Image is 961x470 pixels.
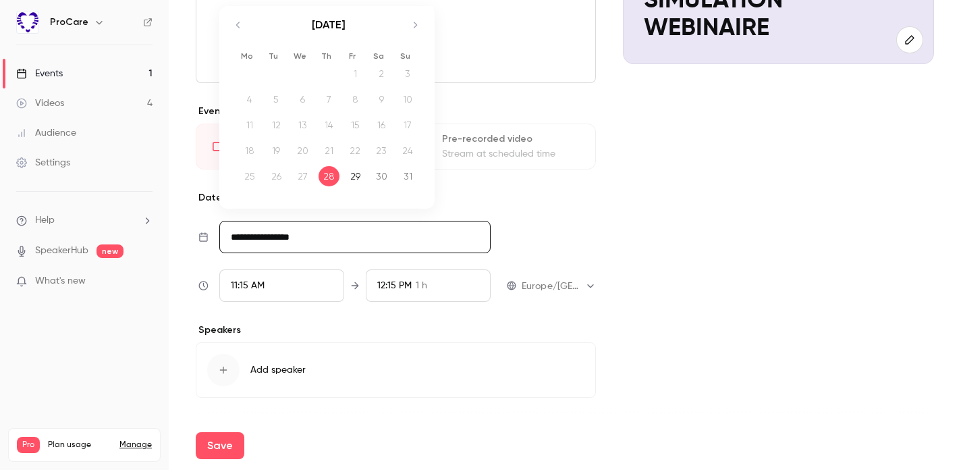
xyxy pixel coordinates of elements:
div: Pre-recorded video [442,132,578,146]
div: 23 [371,140,392,161]
div: 5 [266,89,287,109]
li: help-dropdown-opener [16,213,153,228]
td: Not available. Friday, August 22, 2025 [342,138,368,163]
div: 28 [319,166,339,186]
div: Videos [16,97,64,110]
span: Plan usage [48,440,111,450]
div: From [219,269,344,302]
td: Not available. Friday, August 15, 2025 [342,112,368,138]
div: 4 [240,89,260,109]
td: Not available. Tuesday, August 5, 2025 [263,86,290,112]
div: To [366,269,491,302]
div: Calendar [219,6,434,203]
small: Th [321,51,331,61]
div: 11 [240,115,260,135]
td: Friday, August 29, 2025 [342,163,368,189]
td: Not available. Monday, August 11, 2025 [237,112,263,138]
div: 8 [345,89,366,109]
small: Sa [373,51,384,61]
button: Add speaker [196,342,596,398]
td: Not available. Sunday, August 3, 2025 [395,61,421,86]
div: 18 [240,140,260,161]
div: 31 [397,166,418,186]
div: Events [16,67,63,80]
td: Not available. Thursday, August 7, 2025 [316,86,342,112]
div: 13 [292,115,313,135]
a: SpeakerHub [35,244,88,258]
td: Not available. Wednesday, August 6, 2025 [290,86,316,112]
td: Not available. Friday, August 8, 2025 [342,86,368,112]
td: Not available. Thursday, August 14, 2025 [316,112,342,138]
small: Su [400,51,410,61]
span: 12:15 PM [377,281,412,290]
div: 15 [345,115,366,135]
span: Pro [17,437,40,453]
small: Tu [269,51,278,61]
td: Sunday, August 31, 2025 [395,163,421,189]
span: new [97,244,123,258]
td: Not available. Sunday, August 17, 2025 [395,112,421,138]
div: 1 [345,63,366,84]
h6: ProCare [50,16,88,29]
p: Date and time [196,191,596,205]
div: LiveGo live at scheduled time [196,124,393,169]
td: Not available. Wednesday, August 13, 2025 [290,112,316,138]
span: What's new [35,274,86,288]
p: Event type [196,105,596,118]
div: 6 [292,89,313,109]
td: Not available. Friday, August 1, 2025 [342,61,368,86]
div: 26 [266,166,287,186]
strong: [DATE] [312,18,346,31]
div: 3 [397,63,418,84]
div: 16 [371,115,392,135]
td: Not available. Monday, August 25, 2025 [237,163,263,189]
td: Not available. Thursday, August 21, 2025 [316,138,342,163]
div: 29 [345,166,366,186]
div: 21 [319,140,339,161]
span: 1 h [416,279,427,293]
div: Europe/[GEOGRAPHIC_DATA] [522,280,596,293]
small: Fr [349,51,356,61]
div: 27 [292,166,313,186]
td: Not available. Tuesday, August 12, 2025 [263,112,290,138]
img: ProCare [17,11,38,33]
p: Speakers [196,323,596,337]
td: Not available. Sunday, August 10, 2025 [395,86,421,112]
span: Add speaker [250,363,306,377]
div: 7 [319,89,339,109]
td: Not available. Monday, August 18, 2025 [237,138,263,163]
div: Pre-recorded videoStream at scheduled time [398,124,595,169]
div: 12 [266,115,287,135]
div: 17 [397,115,418,135]
a: Manage [119,440,152,450]
div: 9 [371,89,392,109]
td: Not available. Tuesday, August 26, 2025 [263,163,290,189]
td: Not available. Wednesday, August 27, 2025 [290,163,316,189]
div: 30 [371,166,392,186]
div: 20 [292,140,313,161]
div: 2 [371,63,392,84]
small: We [294,51,306,61]
div: 25 [240,166,260,186]
button: Save [196,432,244,459]
td: Not available. Tuesday, August 19, 2025 [263,138,290,163]
td: Not available. Wednesday, August 20, 2025 [290,138,316,163]
div: 22 [345,140,366,161]
td: Not available. Saturday, August 23, 2025 [368,138,395,163]
td: Not available. Saturday, August 16, 2025 [368,112,395,138]
div: 14 [319,115,339,135]
div: Settings [16,156,70,169]
td: Not available. Monday, August 4, 2025 [237,86,263,112]
td: Not available. Saturday, August 2, 2025 [368,61,395,86]
span: 11:15 AM [231,281,265,290]
td: Selected. Thursday, August 28, 2025 [316,163,342,189]
div: 19 [266,140,287,161]
span: Help [35,213,55,228]
small: Mo [241,51,253,61]
td: Not available. Saturday, August 9, 2025 [368,86,395,112]
td: Saturday, August 30, 2025 [368,163,395,189]
input: Tue, Feb 17, 2026 [219,221,491,253]
div: 24 [397,140,418,161]
div: 10 [397,89,418,109]
div: Stream at scheduled time [442,147,578,161]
